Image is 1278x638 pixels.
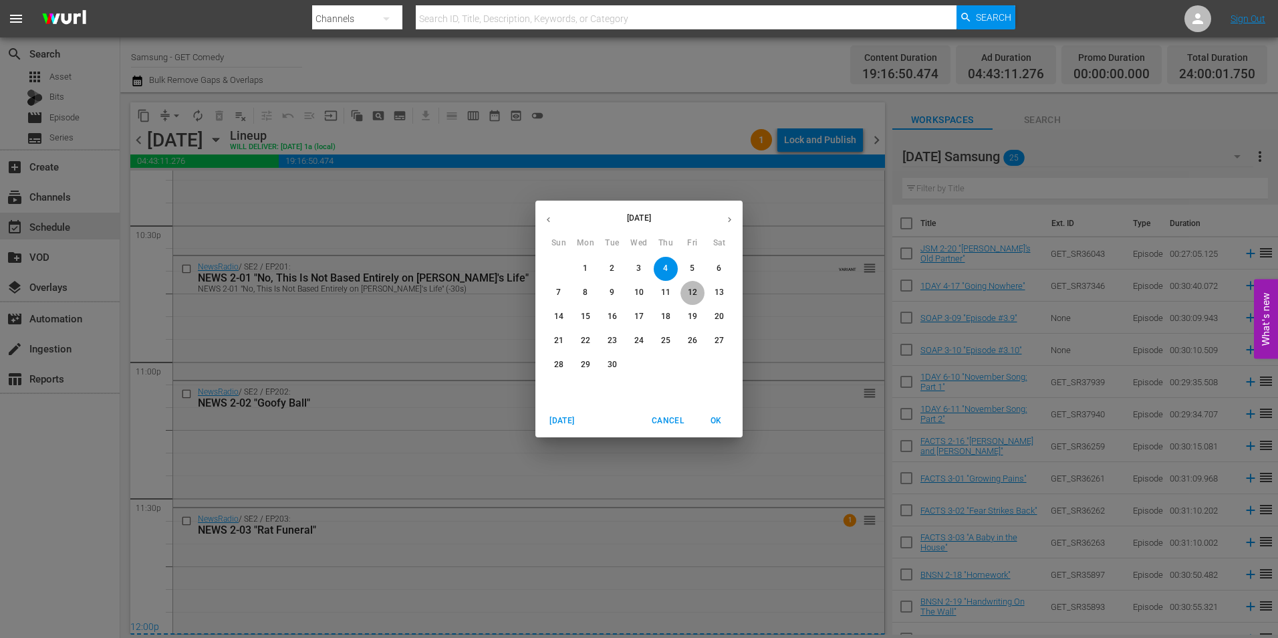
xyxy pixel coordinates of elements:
[661,335,670,346] p: 25
[707,329,731,353] button: 27
[581,311,590,322] p: 15
[573,281,598,305] button: 8
[654,329,678,353] button: 25
[680,281,705,305] button: 12
[627,237,651,250] span: Wed
[600,329,624,353] button: 23
[600,305,624,329] button: 16
[608,359,617,370] p: 30
[547,353,571,377] button: 28
[627,281,651,305] button: 10
[690,263,694,274] p: 5
[700,414,732,428] span: OK
[583,287,588,298] p: 8
[554,311,563,322] p: 14
[541,410,584,432] button: [DATE]
[608,335,617,346] p: 23
[654,257,678,281] button: 4
[32,3,96,35] img: ans4CAIJ8jUAAAAAAAAAAAAAAAAAAAAAAAAgQb4GAAAAAAAAAAAAAAAAAAAAAAAAJMjXAAAAAAAAAAAAAAAAAAAAAAAAgAT5G...
[627,329,651,353] button: 24
[654,305,678,329] button: 18
[717,263,721,274] p: 6
[1231,13,1265,24] a: Sign Out
[688,335,697,346] p: 26
[646,410,689,432] button: Cancel
[707,305,731,329] button: 20
[636,263,641,274] p: 3
[547,281,571,305] button: 7
[634,287,644,298] p: 10
[608,311,617,322] p: 16
[627,257,651,281] button: 3
[600,281,624,305] button: 9
[715,287,724,298] p: 13
[663,263,668,274] p: 4
[554,359,563,370] p: 28
[652,414,684,428] span: Cancel
[583,263,588,274] p: 1
[8,11,24,27] span: menu
[581,359,590,370] p: 29
[680,329,705,353] button: 26
[573,353,598,377] button: 29
[627,305,651,329] button: 17
[688,311,697,322] p: 19
[581,335,590,346] p: 22
[715,311,724,322] p: 20
[561,212,717,224] p: [DATE]
[600,353,624,377] button: 30
[556,287,561,298] p: 7
[680,305,705,329] button: 19
[661,311,670,322] p: 18
[707,257,731,281] button: 6
[573,257,598,281] button: 1
[610,287,614,298] p: 9
[610,263,614,274] p: 2
[654,237,678,250] span: Thu
[634,311,644,322] p: 17
[715,335,724,346] p: 27
[680,257,705,281] button: 5
[600,257,624,281] button: 2
[573,237,598,250] span: Mon
[573,329,598,353] button: 22
[547,237,571,250] span: Sun
[547,305,571,329] button: 14
[1254,280,1278,359] button: Open Feedback Widget
[573,305,598,329] button: 15
[694,410,737,432] button: OK
[554,335,563,346] p: 21
[661,287,670,298] p: 11
[707,281,731,305] button: 13
[976,5,1011,29] span: Search
[600,237,624,250] span: Tue
[546,414,578,428] span: [DATE]
[547,329,571,353] button: 21
[680,237,705,250] span: Fri
[707,237,731,250] span: Sat
[654,281,678,305] button: 11
[634,335,644,346] p: 24
[688,287,697,298] p: 12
